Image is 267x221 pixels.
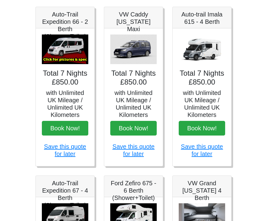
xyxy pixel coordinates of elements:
h5: with Unlimited UK Mileage / Unlimited UK Kilometers [42,89,88,118]
h5: Ford Zefiro 675 - 6 Berth (Shower+Toilet) [110,179,157,201]
button: Book Now! [42,121,88,136]
img: Auto-Trail Expedition 66 - 2 Berth (Shower+Toilet) [42,34,88,64]
h5: with Unlimited UK Mileage / Unlimited UK Kilometers [179,89,225,118]
img: Auto-trail Imala 615 - 4 Berth [179,34,225,64]
h5: Auto-Trail Expedition 66 - 2 Berth (Shower+Toilet) [42,11,88,40]
a: Save this quote for later [112,143,155,157]
h4: Total 7 Nights £850.00 [110,69,157,87]
a: Save this quote for later [44,143,86,157]
h5: Auto-Trail Expedition 67 - 4 Berth (Shower+Toilet) [42,179,88,209]
button: Book Now! [110,121,157,136]
img: VW Caddy California Maxi [110,34,157,64]
h5: VW Caddy [US_STATE] Maxi [110,11,157,33]
h4: Total 7 Nights £850.00 [179,69,225,87]
h4: Total 7 Nights £850.00 [42,69,88,87]
a: Save this quote for later [181,143,223,157]
h5: Auto-trail Imala 615 - 4 Berth [179,11,225,25]
h5: with Unlimited UK Mileage / Unlimited UK Kilometers [110,89,157,118]
button: Book Now! [179,121,225,136]
h5: VW Grand [US_STATE] 4 Berth [179,179,225,201]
